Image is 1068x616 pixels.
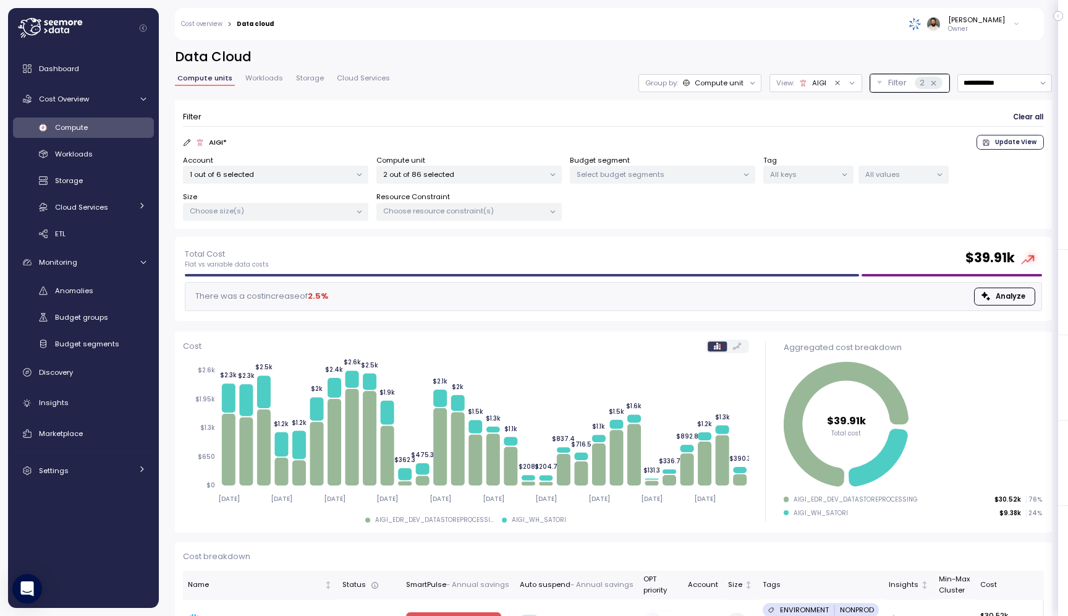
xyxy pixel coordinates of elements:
p: NONPROD [840,605,874,615]
p: All keys [770,169,836,179]
th: SizeNot sorted [723,571,758,600]
button: Clear all [1012,108,1044,126]
div: OPT priority [643,575,678,596]
label: Size [183,192,197,203]
span: Workloads [245,75,283,82]
tspan: $2.1k [433,377,447,385]
p: View : [776,78,794,88]
tspan: $2k [452,383,464,391]
tspan: $1.1k [504,425,517,433]
p: All values [865,169,931,179]
span: Budget segments [55,339,119,349]
label: Account [183,155,213,166]
p: 2 [920,77,925,89]
tspan: [DATE] [641,495,663,503]
span: Storage [296,75,324,82]
tspan: [DATE] [271,495,292,503]
tspan: $1.9k [379,388,395,396]
p: Filter [888,77,907,89]
p: - Annual savings [570,580,634,591]
label: Resource Constraint [376,192,450,203]
th: CostSorted descending [975,571,1056,600]
p: Cost [183,340,201,353]
tspan: Total cost [831,429,861,437]
p: Select budget segments [577,169,738,179]
p: Group by: [645,78,678,88]
a: Budget segments [13,333,154,354]
div: Not sorted [920,581,929,589]
a: Settings [13,458,154,483]
a: Discovery [13,360,154,385]
tspan: $1.2k [274,420,289,428]
div: Not sorted [744,581,753,589]
div: AIGI [812,78,826,88]
tspan: $1.95k [195,395,215,403]
button: Update View [977,135,1044,150]
a: Dashboard [13,56,154,81]
a: Budget groups [13,307,154,328]
p: $9.38k [999,509,1021,518]
div: There was a cost increase of [192,290,328,302]
div: AIGI_WH_SATORI [512,516,566,524]
span: Dashboard [39,64,79,74]
button: Clear value [832,77,843,88]
label: Budget segment [570,155,630,166]
p: $30.52k [994,495,1021,504]
tspan: $2.3k [238,372,255,380]
div: 2.5 % [308,290,328,302]
a: Cloud Services [13,197,154,217]
p: Cost breakdown [183,550,1044,563]
span: Anomalies [55,286,93,296]
tspan: $1.3k [486,414,501,422]
div: Compute unit [695,78,744,88]
span: Analyze [996,288,1025,305]
tspan: $716.5 [571,440,591,448]
a: ETL [13,223,154,244]
h2: Data Cloud [175,48,1052,66]
tspan: $1.2k [292,419,307,427]
tspan: $1.5k [467,408,483,416]
tspan: $131.3 [643,466,660,474]
span: Compute units [177,75,232,82]
tspan: [DATE] [694,495,716,503]
tspan: [DATE] [324,495,345,503]
div: Sorted descending [1042,581,1051,589]
tspan: $475.3 [411,451,434,459]
p: 1 out of 6 selected [190,169,351,179]
span: Cloud Services [55,202,108,212]
p: Flat vs variable data costs [185,260,269,269]
div: Not sorted [324,581,333,589]
tspan: $2.5k [361,361,378,369]
label: Tag [763,155,777,166]
span: Storage [55,176,83,186]
tspan: $362.3 [394,456,415,464]
p: 76 % [1027,495,1041,504]
a: Monitoring [13,250,154,275]
div: Size [728,580,742,591]
span: Insights [39,398,69,408]
div: Insights [889,580,918,591]
tspan: $1.5k [609,408,624,416]
p: Choose size(s) [190,206,351,216]
div: AIGI_EDR_DEV_DATASTOREPROCESSI ... [375,516,494,524]
div: Min-Max Cluster [939,575,970,596]
tspan: $2.3k [220,372,237,380]
div: Tags [763,580,879,591]
tspan: $204.7 [535,463,557,471]
span: Marketplace [39,429,83,438]
p: Total Cost [185,248,269,260]
button: Filter2 [870,74,949,92]
tspan: $2k [311,385,323,393]
a: Cost overview [181,21,222,27]
div: Cost [980,580,1040,591]
span: Workloads [55,149,93,159]
div: Aggregated cost breakdown [784,341,1042,354]
span: Clear all [1013,109,1043,126]
th: NameNot sorted [183,571,337,600]
tspan: [DATE] [482,495,504,503]
tspan: $837.4 [552,435,575,443]
h2: $ 39.91k [965,249,1015,267]
p: AIGI * [209,137,227,147]
a: Workloads [13,144,154,165]
span: Cloud Services [337,75,390,82]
